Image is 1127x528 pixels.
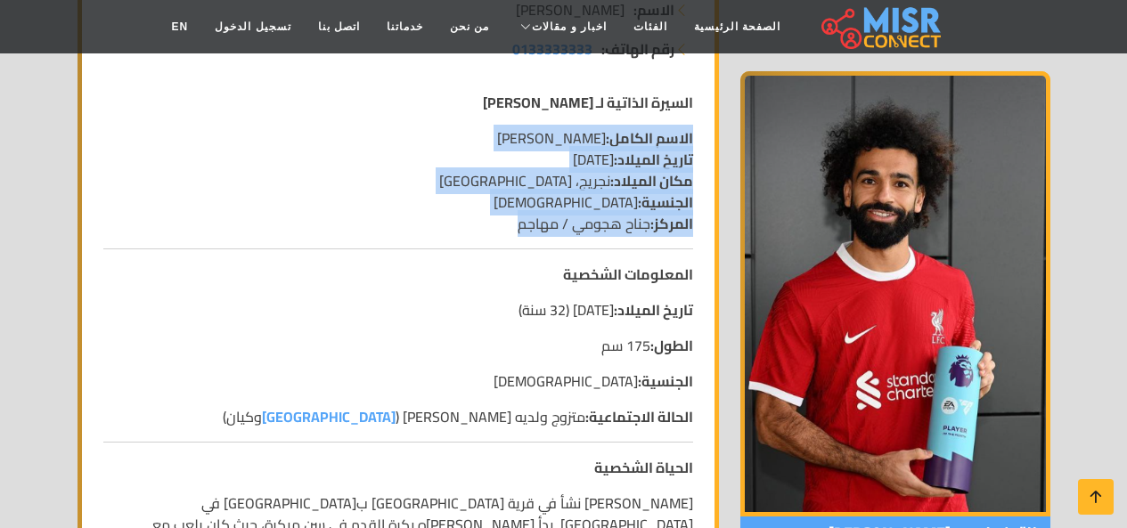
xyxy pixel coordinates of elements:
[532,19,607,35] span: اخبار و مقالات
[159,10,202,44] a: EN
[103,127,693,234] p: [PERSON_NAME] [DATE] نجريج، [GEOGRAPHIC_DATA] [DEMOGRAPHIC_DATA] جناح هجومي / مهاجم
[373,10,437,44] a: خدماتنا
[305,10,373,44] a: اتصل بنا
[821,4,941,49] img: main.misr_connect
[740,71,1050,516] img: محمد صلاح
[201,10,304,44] a: تسجيل الدخول
[620,10,681,44] a: الفئات
[103,406,693,427] p: متزوج ولديه [PERSON_NAME] ( وكيان)
[563,261,693,288] strong: المعلومات الشخصية
[437,10,502,44] a: من نحن
[585,403,693,430] strong: الحالة الاجتماعية:
[614,296,693,323] strong: تاريخ الميلاد:
[103,335,693,356] p: 175 سم
[610,167,693,194] strong: مكان الميلاد:
[650,210,693,237] strong: المركز:
[594,454,693,481] strong: الحياة الشخصية
[262,403,396,430] a: [GEOGRAPHIC_DATA]
[502,10,620,44] a: اخبار و مقالات
[606,125,693,151] strong: الاسم الكامل:
[103,370,693,392] p: [DEMOGRAPHIC_DATA]
[650,332,693,359] strong: الطول:
[638,368,693,394] strong: الجنسية:
[681,10,794,44] a: الصفحة الرئيسية
[638,189,693,215] strong: الجنسية:
[103,299,693,321] p: [DATE] (32 سنة)
[614,146,693,173] strong: تاريخ الميلاد:
[483,89,693,116] strong: السيرة الذاتية لـ [PERSON_NAME]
